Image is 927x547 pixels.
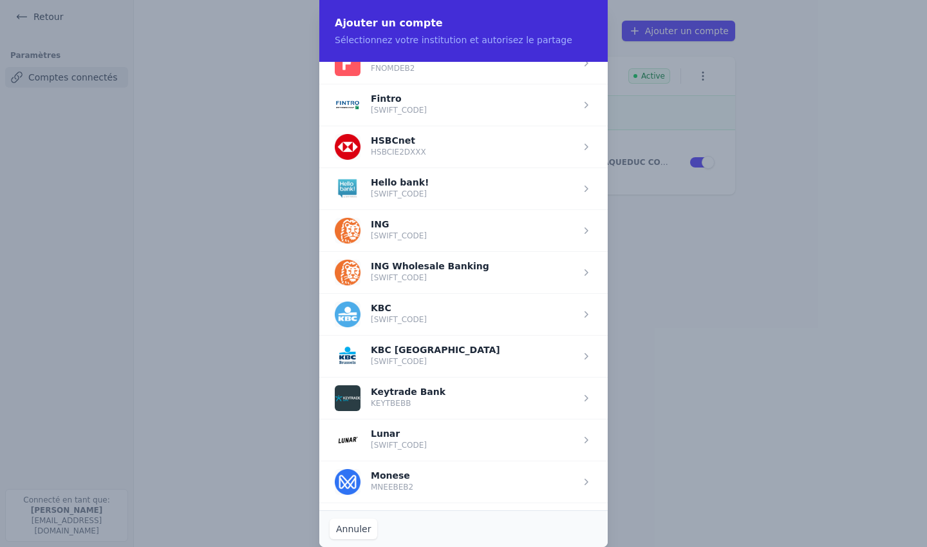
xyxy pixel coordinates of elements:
button: ING Wholesale Banking [SWIFT_CODE] [335,260,489,285]
button: ING [SWIFT_CODE] [335,218,427,244]
button: FNOMDEB2 [335,50,415,76]
p: Monese [371,472,413,479]
button: KBC [SWIFT_CODE] [335,302,427,327]
p: HSBCnet [371,137,426,144]
p: KBC [371,304,427,312]
button: Annuler [330,519,377,539]
p: ING Wholesale Banking [371,262,489,270]
button: Lunar [SWIFT_CODE] [335,427,427,453]
button: Monese MNEEBEB2 [335,469,413,495]
button: HSBCnet HSBCIE2DXXX [335,134,426,160]
h2: Ajouter un compte [335,15,592,31]
p: Sélectionnez votre institution et autorisez le partage [335,34,592,46]
p: Lunar [371,430,427,437]
p: KBC [GEOGRAPHIC_DATA] [371,346,500,354]
button: KBC [GEOGRAPHIC_DATA] [SWIFT_CODE] [335,343,500,369]
p: ING [371,220,427,228]
button: Keytrade Bank KEYTBEBB [335,385,445,411]
p: Keytrade Bank [371,388,445,396]
button: Hello bank! [SWIFT_CODE] [335,176,429,202]
p: Hello bank! [371,178,429,186]
button: Fintro [SWIFT_CODE] [335,92,427,118]
p: Fintro [371,95,427,102]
